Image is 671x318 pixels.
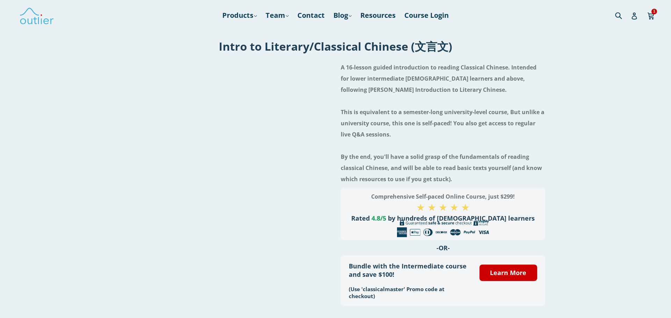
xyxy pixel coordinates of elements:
[388,214,535,222] span: by hundreds of [DEMOGRAPHIC_DATA] learners
[351,214,370,222] span: Rated
[416,200,470,214] span: ★ ★ ★ ★ ★
[330,9,355,22] a: Blog
[19,5,54,25] img: Outlier Linguistics
[357,9,399,22] a: Resources
[341,244,545,252] h3: -OR-
[613,8,633,22] input: Search
[126,58,330,173] iframe: Embedded Youtube Video
[401,9,452,22] a: Course Login
[262,9,292,22] a: Team
[219,9,260,22] a: Products
[349,286,469,299] h3: (Use 'classicalmaster' Promo code at checkout)
[341,62,545,185] h4: A 16-lesson guided introduction to reading Classical Chinese. Intended for lower intermediate [DE...
[294,9,328,22] a: Contact
[371,214,386,222] span: 4.8/5
[647,7,655,23] a: 1
[479,265,537,281] a: Learn More
[349,262,469,279] h3: Bundle with the Intermediate course and save $100!
[349,191,537,202] h3: Comprehensive Self-paced Online Course, just $299!
[651,9,657,14] span: 1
